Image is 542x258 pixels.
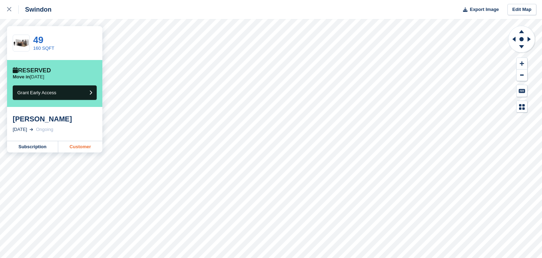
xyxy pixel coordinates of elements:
a: Edit Map [507,4,536,16]
button: Map Legend [517,101,527,113]
a: Customer [58,141,102,152]
span: Export Image [470,6,499,13]
div: Reserved [13,67,51,74]
p: [DATE] [13,74,44,80]
a: 49 [33,35,43,45]
a: Subscription [7,141,58,152]
button: Keyboard Shortcuts [517,85,527,97]
div: Ongoing [36,126,53,133]
button: Zoom Out [517,70,527,81]
span: Move in [13,74,30,79]
div: [DATE] [13,126,27,133]
button: Grant Early Access [13,85,97,100]
button: Zoom In [517,58,527,70]
div: [PERSON_NAME] [13,115,97,123]
img: 150-sqft-unit.jpg [13,37,29,49]
button: Export Image [459,4,499,16]
span: Grant Early Access [17,90,56,95]
a: 160 SQFT [33,46,54,51]
div: Swindon [19,5,52,14]
img: arrow-right-light-icn-cde0832a797a2874e46488d9cf13f60e5c3a73dbe684e267c42b8395dfbc2abf.svg [30,128,33,131]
